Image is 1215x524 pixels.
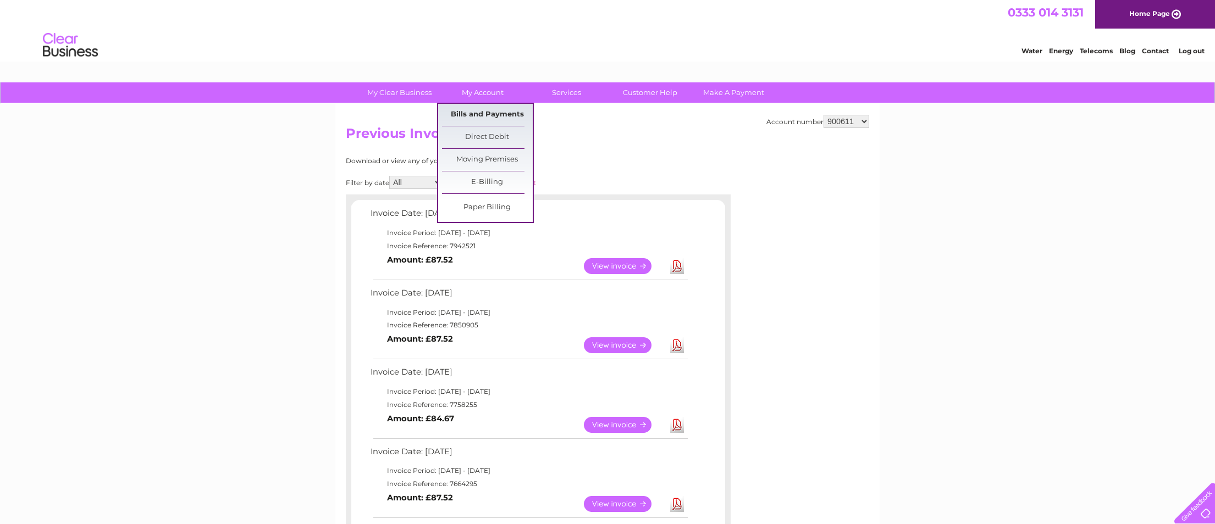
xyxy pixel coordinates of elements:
[368,444,689,465] td: Invoice Date: [DATE]
[368,306,689,319] td: Invoice Period: [DATE] - [DATE]
[670,496,684,512] a: Download
[1119,47,1135,55] a: Blog
[368,385,689,398] td: Invoice Period: [DATE] - [DATE]
[442,171,533,193] a: E-Billing
[442,104,533,126] a: Bills and Payments
[1021,47,1042,55] a: Water
[584,417,665,433] a: View
[766,115,869,128] div: Account number
[584,258,665,274] a: View
[387,255,453,265] b: Amount: £87.52
[442,126,533,148] a: Direct Debit
[1008,5,1084,19] a: 0333 014 3131
[1049,47,1073,55] a: Energy
[584,337,665,353] a: View
[368,239,689,253] td: Invoice Reference: 7942521
[346,126,869,147] h2: Previous Invoices
[670,337,684,353] a: Download
[368,226,689,239] td: Invoice Period: [DATE] - [DATE]
[387,414,454,423] b: Amount: £84.67
[368,398,689,411] td: Invoice Reference: 7758255
[387,493,453,503] b: Amount: £87.52
[368,365,689,385] td: Invoice Date: [DATE]
[442,149,533,171] a: Moving Premises
[346,157,634,165] div: Download or view any of your previous invoices below.
[349,6,868,53] div: Clear Business is a trading name of Verastar Limited (registered in [GEOGRAPHIC_DATA] No. 3667643...
[670,417,684,433] a: Download
[438,82,528,103] a: My Account
[368,206,689,226] td: Invoice Date: [DATE]
[368,477,689,490] td: Invoice Reference: 7664295
[387,334,453,344] b: Amount: £87.52
[584,496,665,512] a: View
[368,464,689,477] td: Invoice Period: [DATE] - [DATE]
[688,82,779,103] a: Make A Payment
[1179,47,1205,55] a: Log out
[521,82,612,103] a: Services
[354,82,445,103] a: My Clear Business
[368,319,689,332] td: Invoice Reference: 7850905
[346,176,634,189] div: Filter by date
[368,286,689,306] td: Invoice Date: [DATE]
[670,258,684,274] a: Download
[1142,47,1169,55] a: Contact
[1080,47,1113,55] a: Telecoms
[442,197,533,219] a: Paper Billing
[42,29,98,62] img: logo.png
[605,82,695,103] a: Customer Help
